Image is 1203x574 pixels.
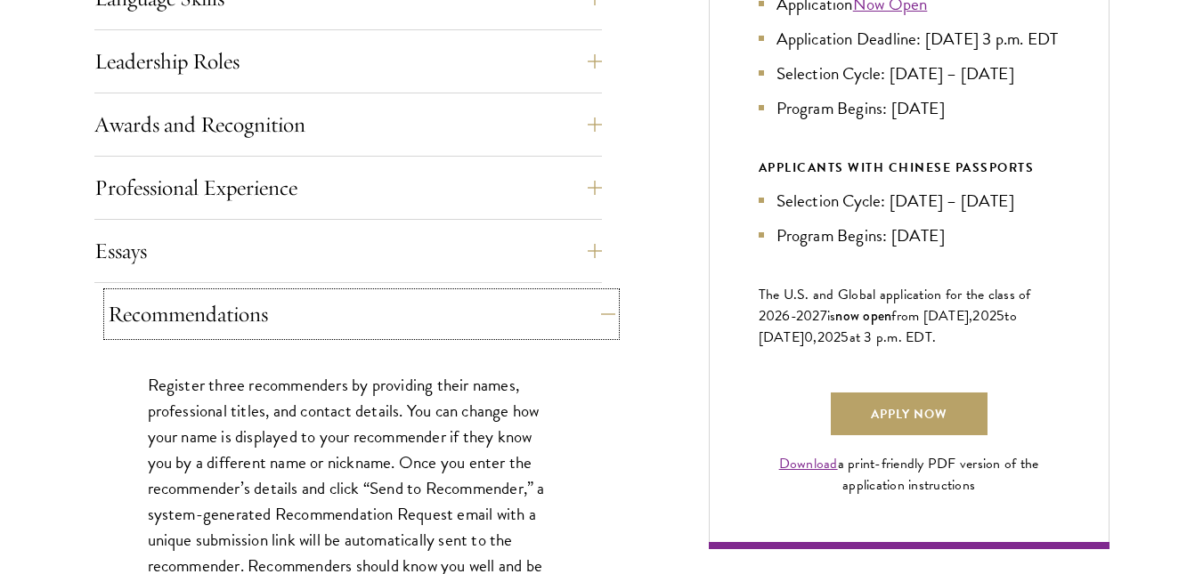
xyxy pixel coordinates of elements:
span: 0 [804,327,813,348]
span: is [827,305,836,327]
span: from [DATE], [891,305,972,327]
li: Selection Cycle: [DATE] – [DATE] [759,61,1060,86]
div: a print-friendly PDF version of the application instructions [759,453,1060,496]
span: -202 [791,305,820,327]
button: Professional Experience [94,166,602,209]
span: to [DATE] [759,305,1017,348]
span: now open [835,305,891,326]
button: Recommendations [108,293,615,336]
a: Apply Now [831,392,988,435]
span: 6 [782,305,790,327]
li: Program Begins: [DATE] [759,95,1060,121]
li: Program Begins: [DATE] [759,222,1060,248]
span: The U.S. and Global application for the class of 202 [759,284,1031,327]
button: Essays [94,230,602,272]
span: 202 [817,327,841,348]
button: Awards and Recognition [94,103,602,146]
span: 5 [996,305,1004,327]
li: Application Deadline: [DATE] 3 p.m. EDT [759,26,1060,52]
span: at 3 p.m. EDT. [849,327,937,348]
a: Download [779,453,838,474]
span: 202 [972,305,996,327]
div: APPLICANTS WITH CHINESE PASSPORTS [759,157,1060,179]
li: Selection Cycle: [DATE] – [DATE] [759,188,1060,214]
span: , [813,327,817,348]
span: 5 [841,327,849,348]
button: Leadership Roles [94,40,602,83]
span: 7 [820,305,827,327]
